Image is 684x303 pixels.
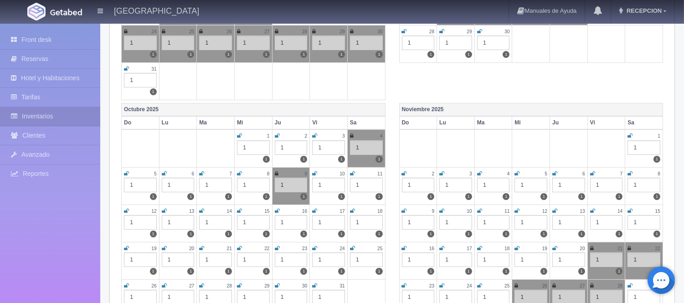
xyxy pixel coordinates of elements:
[151,283,156,288] small: 26
[263,51,270,58] label: 1
[658,171,660,176] small: 8
[377,29,382,34] small: 30
[590,252,623,267] div: 1
[350,252,383,267] div: 1
[617,246,622,251] small: 21
[302,283,307,288] small: 30
[402,36,435,50] div: 1
[264,209,269,214] small: 15
[504,29,509,34] small: 30
[624,7,662,14] span: RECEPCION
[552,215,585,230] div: 1
[263,156,270,163] label: 1
[580,283,585,288] small: 27
[590,215,623,230] div: 1
[338,193,345,200] label: 1
[305,171,308,176] small: 9
[264,29,269,34] small: 27
[122,116,159,129] th: Do
[229,171,232,176] small: 7
[312,252,345,267] div: 1
[189,29,194,34] small: 25
[189,209,194,214] small: 13
[347,116,385,129] th: Sa
[150,51,157,58] label: 1
[512,116,550,129] th: Mi
[377,246,382,251] small: 25
[616,193,622,200] label: 1
[189,283,194,288] small: 27
[338,268,345,275] label: 1
[375,51,382,58] label: 1
[514,178,547,192] div: 1
[375,156,382,163] label: 1
[429,29,434,34] small: 28
[263,268,270,275] label: 1
[653,231,660,237] label: 1
[338,156,345,163] label: 1
[377,209,382,214] small: 18
[653,193,660,200] label: 1
[439,215,472,230] div: 1
[199,215,232,230] div: 1
[225,231,232,237] label: 1
[350,140,383,155] div: 1
[263,193,270,200] label: 1
[552,252,585,267] div: 1
[477,178,510,192] div: 1
[187,193,194,200] label: 1
[312,140,345,155] div: 1
[465,193,472,200] label: 1
[507,171,510,176] small: 4
[234,116,272,129] th: Mi
[350,36,383,50] div: 1
[50,9,82,15] img: Getabed
[402,252,435,267] div: 1
[305,134,308,139] small: 2
[300,51,307,58] label: 1
[340,209,345,214] small: 17
[340,246,345,251] small: 24
[616,231,622,237] label: 1
[187,51,194,58] label: 1
[263,231,270,237] label: 1
[124,252,157,267] div: 1
[151,29,156,34] small: 24
[237,178,270,192] div: 1
[477,215,510,230] div: 1
[227,29,232,34] small: 26
[465,268,472,275] label: 1
[312,36,345,50] div: 1
[540,193,547,200] label: 1
[237,36,270,50] div: 1
[429,246,434,251] small: 16
[300,231,307,237] label: 1
[427,231,434,237] label: 1
[237,252,270,267] div: 1
[237,140,270,155] div: 1
[377,171,382,176] small: 11
[192,171,195,176] small: 6
[312,215,345,230] div: 1
[151,67,156,72] small: 31
[124,215,157,230] div: 1
[427,268,434,275] label: 1
[154,171,157,176] small: 5
[620,171,623,176] small: 7
[503,51,509,58] label: 1
[162,178,195,192] div: 1
[542,246,547,251] small: 19
[350,215,383,230] div: 1
[465,51,472,58] label: 1
[340,29,345,34] small: 29
[375,193,382,200] label: 1
[225,268,232,275] label: 1
[267,134,270,139] small: 1
[514,252,547,267] div: 1
[578,193,585,200] label: 1
[151,209,156,214] small: 12
[503,193,509,200] label: 1
[429,283,434,288] small: 23
[467,246,472,251] small: 17
[225,193,232,200] label: 1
